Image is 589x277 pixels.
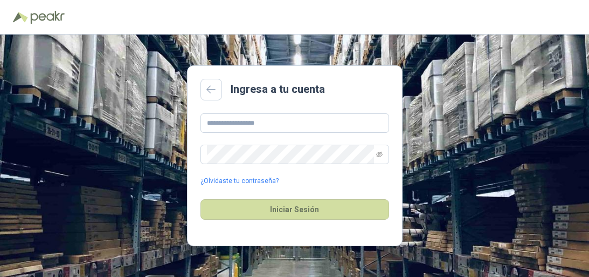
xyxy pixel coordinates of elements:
[231,81,325,98] h2: Ingresa a tu cuenta
[200,199,389,220] button: Iniciar Sesión
[30,11,65,24] img: Peakr
[376,151,383,158] span: eye-invisible
[13,12,28,23] img: Logo
[200,176,279,186] a: ¿Olvidaste tu contraseña?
